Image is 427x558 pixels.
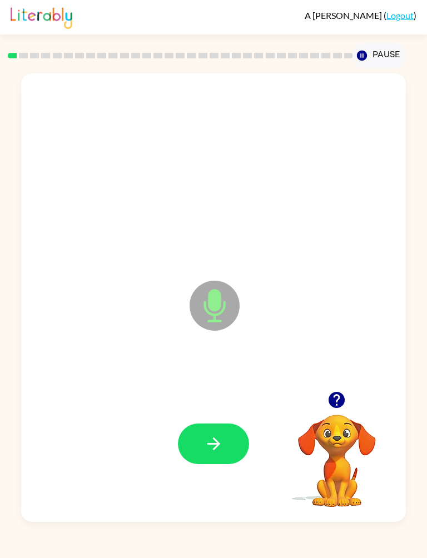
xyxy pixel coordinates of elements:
[281,397,393,509] video: Your browser must support playing .mp4 files to use Literably. Please try using another browser.
[386,10,414,21] a: Logout
[11,4,72,29] img: Literably
[305,10,416,21] div: ( )
[352,43,405,68] button: Pause
[305,10,384,21] span: A [PERSON_NAME]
